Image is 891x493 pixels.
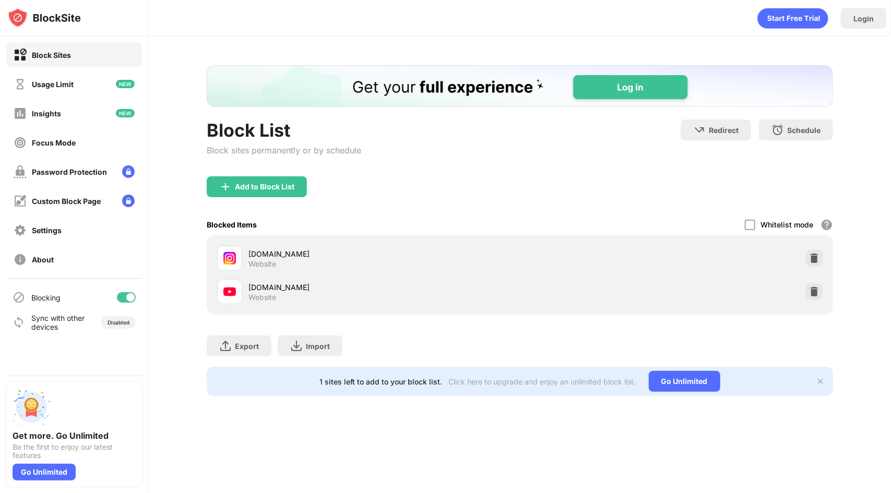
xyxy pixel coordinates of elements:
div: Website [248,259,276,269]
div: Custom Block Page [32,197,101,206]
img: customize-block-page-off.svg [14,195,27,208]
img: new-icon.svg [116,80,135,88]
img: favicons [223,285,236,298]
div: Click here to upgrade and enjoy an unlimited block list. [449,377,636,386]
img: sync-icon.svg [13,316,25,329]
div: Usage Limit [32,80,74,89]
div: Export [235,342,259,351]
img: push-unlimited.svg [13,389,50,426]
div: Password Protection [32,167,107,176]
div: animation [757,8,828,29]
img: block-on.svg [14,49,27,62]
div: [DOMAIN_NAME] [248,248,520,259]
iframe: Banner [207,65,833,107]
div: Block sites permanently or by schedule [207,145,361,155]
div: Go Unlimited [13,464,76,480]
div: Get more. Go Unlimited [13,430,136,441]
div: Schedule [787,126,821,135]
div: Whitelist mode [761,220,813,229]
div: Disabled [108,319,129,326]
img: about-off.svg [14,253,27,266]
img: logo-blocksite.svg [7,7,81,28]
img: favicons [223,252,236,264]
img: insights-off.svg [14,107,27,120]
img: focus-off.svg [14,136,27,149]
div: Block List [207,119,361,141]
div: Insights [32,109,61,118]
div: Focus Mode [32,138,76,147]
div: Sync with other devices [31,314,85,331]
div: Blocking [31,293,61,302]
div: [DOMAIN_NAME] [248,282,520,293]
div: Import [306,342,330,351]
img: blocking-icon.svg [13,291,25,304]
img: x-button.svg [816,377,825,386]
img: lock-menu.svg [122,165,135,178]
div: Settings [32,226,62,235]
div: Be the first to enjoy our latest features [13,443,136,460]
div: Go Unlimited [649,371,720,392]
img: new-icon.svg [116,109,135,117]
img: password-protection-off.svg [14,165,27,178]
div: About [32,255,54,264]
img: time-usage-off.svg [14,78,27,91]
img: lock-menu.svg [122,195,135,207]
div: Redirect [709,126,739,135]
div: Add to Block List [235,183,294,191]
div: Block Sites [32,51,71,59]
div: 1 sites left to add to your block list. [320,377,443,386]
img: settings-off.svg [14,224,27,237]
div: Website [248,293,276,302]
div: Login [853,14,874,23]
div: Blocked Items [207,220,257,229]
